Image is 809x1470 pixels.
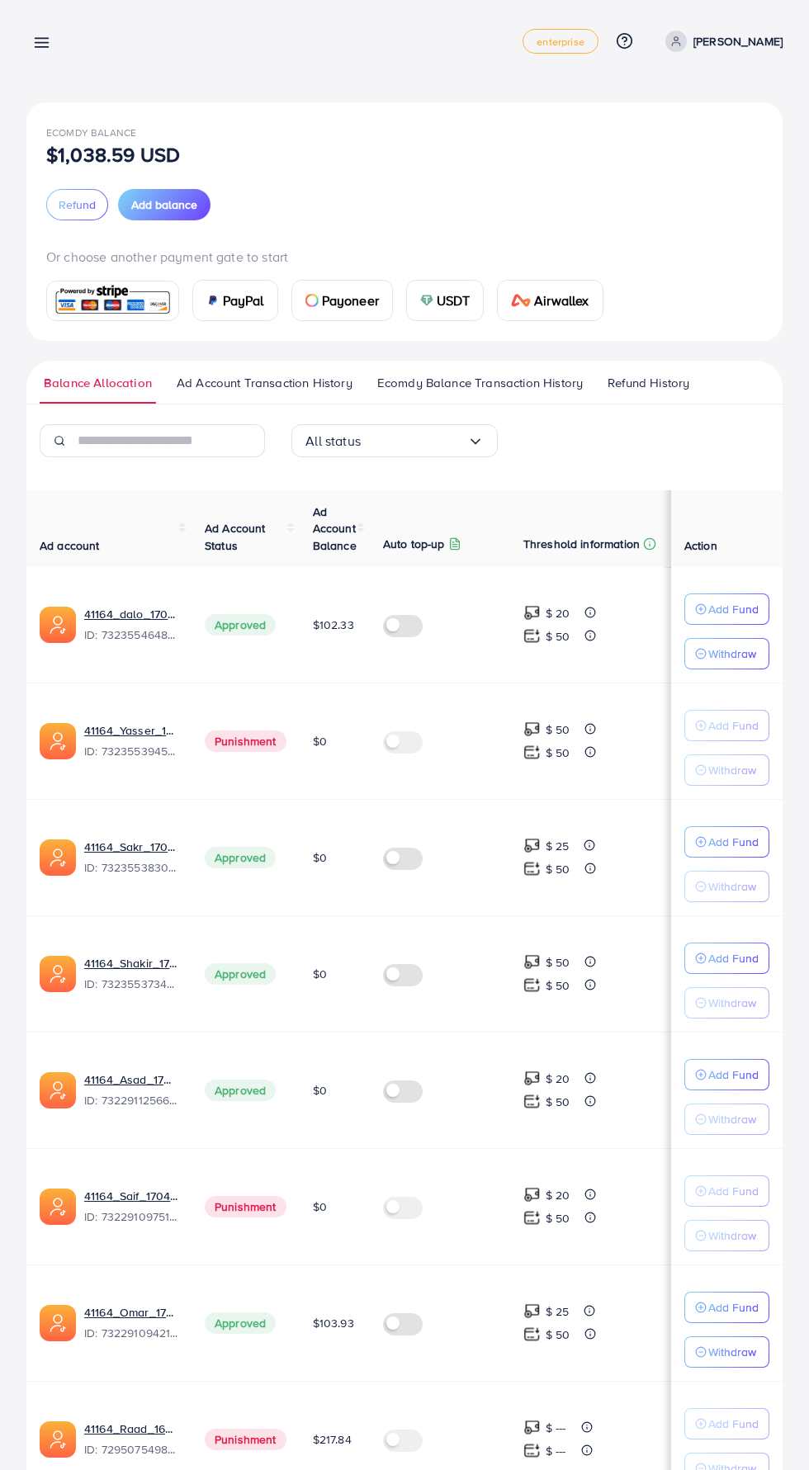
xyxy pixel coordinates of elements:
img: top-up amount [523,860,541,877]
img: ic-ads-acc.e4c84228.svg [40,723,76,759]
img: ic-ads-acc.e4c84228.svg [40,1189,76,1225]
p: Add Fund [708,1181,759,1201]
img: card [511,294,531,307]
img: card [206,294,220,307]
span: $0 [313,1198,327,1215]
button: Add Fund [684,826,769,858]
div: <span class='underline'>41164_Asad_1704998163628</span></br>7322911256606900225 [84,1071,178,1109]
p: $ 50 [546,1092,570,1112]
img: top-up amount [523,1209,541,1227]
span: enterprise [537,36,584,47]
a: cardAirwallex [497,280,603,321]
a: cardPayPal [192,280,278,321]
a: 41164_Raad_1698517131181 [84,1420,178,1437]
span: All status [305,428,361,454]
p: Add Fund [708,832,759,852]
button: Add Fund [684,1292,769,1323]
span: $217.84 [313,1431,352,1448]
p: Withdraw [708,1342,756,1362]
p: $ 20 [546,603,570,623]
p: $ --- [546,1441,566,1461]
div: <span class='underline'>41164_Sakr_1705147778994</span></br>7323553830405455873 [84,839,178,877]
img: ic-ads-acc.e4c84228.svg [40,1305,76,1341]
span: Approved [205,963,276,985]
img: top-up amount [523,837,541,854]
button: Add Fund [684,1059,769,1090]
button: Withdraw [684,638,769,669]
button: Add balance [118,189,211,220]
span: ID: 7323553945044090882 [84,743,178,759]
p: [PERSON_NAME] [693,31,783,51]
a: cardUSDT [406,280,485,321]
span: ID: 7322910942148820993 [84,1325,178,1341]
a: cardPayoneer [291,280,393,321]
span: ID: 7323553830405455873 [84,859,178,876]
span: Ad Account Transaction History [177,374,352,392]
a: 41164_Asad_1704998163628 [84,1071,178,1088]
img: card [52,283,173,319]
button: Refund [46,189,108,220]
p: Add Fund [708,599,759,619]
img: top-up amount [523,1093,541,1110]
span: Airwallex [534,291,589,310]
div: Search for option [291,424,498,457]
img: ic-ads-acc.e4c84228.svg [40,1421,76,1458]
span: Add balance [131,196,197,213]
span: Approved [205,847,276,868]
p: $ 50 [546,720,570,740]
img: top-up amount [523,976,541,994]
span: Refund [59,196,96,213]
p: $ 20 [546,1185,570,1205]
img: top-up amount [523,1302,541,1320]
span: $103.93 [313,1315,354,1331]
span: ID: 7323553734024347650 [84,976,178,992]
p: $ --- [546,1418,566,1438]
span: ID: 7295075498865016833 [84,1441,178,1458]
p: Withdraw [708,644,756,664]
img: top-up amount [523,604,541,622]
span: $0 [313,1082,327,1099]
span: Punishment [205,1196,286,1217]
div: <span class='underline'>41164_Shakir_1705147746585</span></br>7323553734024347650 [84,955,178,993]
a: enterprise [523,29,598,54]
img: top-up amount [523,1419,541,1436]
div: <span class='underline'>41164_Yasser_1705147799462</span></br>7323553945044090882 [84,722,178,760]
a: 41164_Shakir_1705147746585 [84,955,178,971]
button: Withdraw [684,754,769,786]
span: $102.33 [313,617,354,633]
p: Withdraw [708,760,756,780]
button: Add Fund [684,1408,769,1439]
span: Approved [205,614,276,636]
p: Withdraw [708,993,756,1013]
span: Action [684,537,717,554]
p: Add Fund [708,948,759,968]
span: Ecomdy Balance [46,125,136,139]
input: Search for option [361,428,467,454]
span: $0 [313,849,327,866]
a: 41164_Sakr_1705147778994 [84,839,178,855]
p: Auto top-up [383,534,445,554]
span: ID: 7323554648424759297 [84,626,178,643]
span: Balance Allocation [44,374,152,392]
span: Payoneer [322,291,379,310]
img: top-up amount [523,953,541,971]
img: top-up amount [523,744,541,761]
button: Add Fund [684,943,769,974]
div: <span class='underline'>41164_dalo_1705147980455</span></br>7323554648424759297 [84,606,178,644]
span: Punishment [205,730,286,752]
img: card [305,294,319,307]
button: Withdraw [684,1104,769,1135]
img: top-up amount [523,721,541,738]
span: Punishment [205,1429,286,1450]
span: $0 [313,733,327,749]
span: Ad Account Balance [313,503,357,554]
span: USDT [437,291,471,310]
div: <span class='underline'>41164_Saif_1704998129027</span></br>7322910975102009345 [84,1188,178,1226]
p: Add Fund [708,1065,759,1085]
button: Add Fund [684,593,769,625]
img: top-up amount [523,1442,541,1459]
a: [PERSON_NAME] [659,31,783,52]
p: Withdraw [708,1226,756,1245]
button: Withdraw [684,871,769,902]
a: card [46,281,179,321]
